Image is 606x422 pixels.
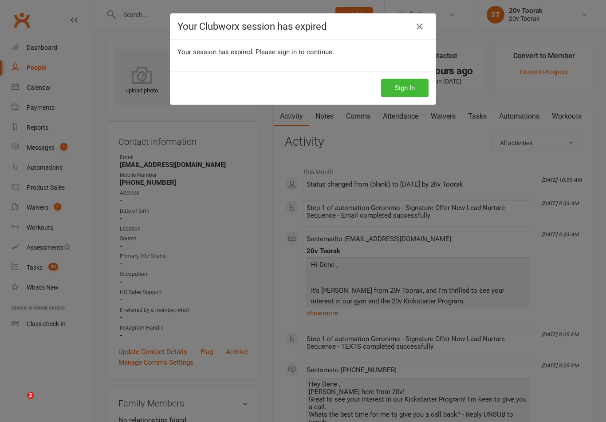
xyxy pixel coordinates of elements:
[177,48,334,56] span: Your session has expired. Please sign in to continue.
[27,392,34,399] span: 2
[413,20,427,34] a: Close
[381,79,429,97] button: Sign In
[9,392,30,413] iframe: Intercom live chat
[177,21,429,32] h4: Your Clubworx session has expired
